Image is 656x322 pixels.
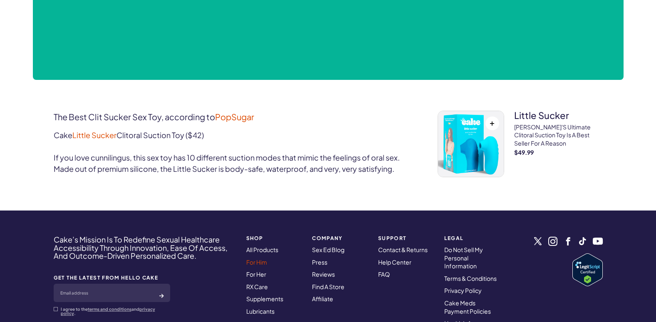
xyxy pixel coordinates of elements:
strong: Legal [444,235,500,241]
a: Terms & Conditions [444,275,497,282]
img: Verify Approval for www.hellocake.com [572,253,603,286]
a: Little Sucker [72,130,116,140]
strong: COMPANY [312,235,368,241]
a: RX Care [246,283,268,290]
p: Cake Clitoral Suction Toy ($42) [54,129,413,141]
h4: Cake’s Mission Is To Redefine Sexual Healthcare Accessibility Through Innovation, Ease Of Access,... [54,235,235,260]
a: Press [312,258,327,266]
a: terms and conditions [88,307,131,312]
p: [PERSON_NAME]'s ultimate clitoral suction toy is a best seller for a reason [514,123,603,148]
a: FAQ [378,270,390,278]
a: Contact & Returns [378,246,428,253]
img: little sucker [438,111,504,177]
a: Affiliate [312,295,333,302]
a: Sex Ed Blog [312,246,344,253]
strong: SHOP [246,235,302,241]
a: PopSugar [215,111,254,122]
strong: $49.99 [514,149,603,155]
a: For Him [246,258,267,266]
strong: Support [378,235,434,241]
a: Privacy Policy [444,287,482,294]
a: For Her [246,270,266,278]
strong: GET THE LATEST FROM HELLO CAKE [54,275,170,280]
a: Cake Meds Payment Policies [444,299,491,315]
a: Help Center [378,258,411,266]
a: Find A Store [312,283,344,290]
a: Verify LegitScript Approval for www.hellocake.com [572,253,603,286]
h3: little sucker [514,111,603,120]
a: All Products [246,246,278,253]
a: Do Not Sell My Personal Information [444,246,483,270]
a: little sucker [PERSON_NAME]'s ultimate clitoral suction toy is a best seller for a reason $49.99 [514,111,603,181]
p: I agree to the and . [61,307,170,315]
a: Lubricants [246,307,275,315]
a: Supplements [246,295,283,302]
a: Reviews [312,270,335,278]
h2: The Best Clit Sucker Sex Toy, according to [54,111,413,123]
p: If you love cunnilingus, this sex toy has 10 different suction modes that mimic the feelings of o... [54,152,413,174]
